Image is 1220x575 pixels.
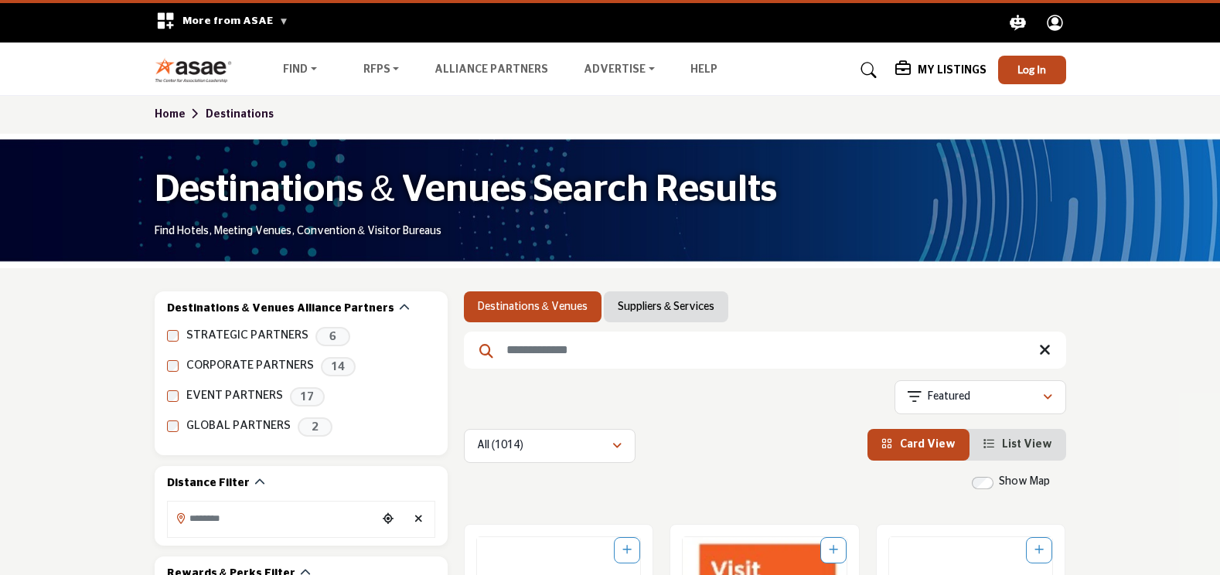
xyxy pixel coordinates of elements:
a: Add To List [622,545,632,556]
a: Suppliers & Services [618,299,714,315]
a: Add To List [829,545,838,556]
label: CORPORATE PARTNERS [186,357,314,375]
label: STRATEGIC PARTNERS [186,327,308,345]
a: Home [155,109,206,120]
p: Featured [928,390,970,405]
div: Clear search location [407,503,431,536]
span: 2 [298,417,332,437]
span: List View [1002,439,1052,450]
input: Search Keyword [464,332,1066,369]
input: CORPORATE PARTNERS checkbox [167,360,179,372]
span: 6 [315,327,350,346]
button: Featured [895,380,1066,414]
button: Log In [998,56,1066,84]
a: Find [272,60,328,81]
h2: Destinations & Venues Alliance Partners [167,301,394,317]
label: GLOBAL PARTNERS [186,417,291,435]
input: EVENT PARTNERS checkbox [167,390,179,402]
button: All (1014) [464,429,636,463]
img: Site Logo [155,57,240,83]
p: Find Hotels, Meeting Venues, Convention & Visitor Bureaus [155,224,441,240]
h2: Distance Filter [167,476,250,492]
p: All (1014) [477,438,523,454]
span: Card View [900,439,956,450]
a: Add To List [1034,545,1044,556]
span: 17 [290,387,325,407]
label: Show Map [999,474,1050,490]
a: View Card [881,439,956,450]
a: Search [846,58,887,83]
span: 14 [321,357,356,376]
a: Advertise [573,60,666,81]
input: Search Location [168,503,377,533]
a: Destinations & Venues [478,299,588,315]
div: My Listings [895,61,987,80]
a: RFPs [353,60,411,81]
span: More from ASAE [182,15,288,26]
a: Help [690,64,717,75]
label: EVENT PARTNERS [186,387,283,405]
a: Alliance Partners [434,64,548,75]
span: Log In [1017,63,1046,76]
input: GLOBAL PARTNERS checkbox [167,420,179,432]
div: More from ASAE [146,3,298,43]
li: Card View [867,429,970,461]
a: Destinations [206,109,274,120]
h1: Destinations & Venues Search Results [155,166,777,214]
a: View List [983,439,1052,450]
h5: My Listings [918,63,987,77]
div: Choose your current location [377,503,400,536]
input: STRATEGIC PARTNERS checkbox [167,330,179,342]
li: List View [970,429,1066,461]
